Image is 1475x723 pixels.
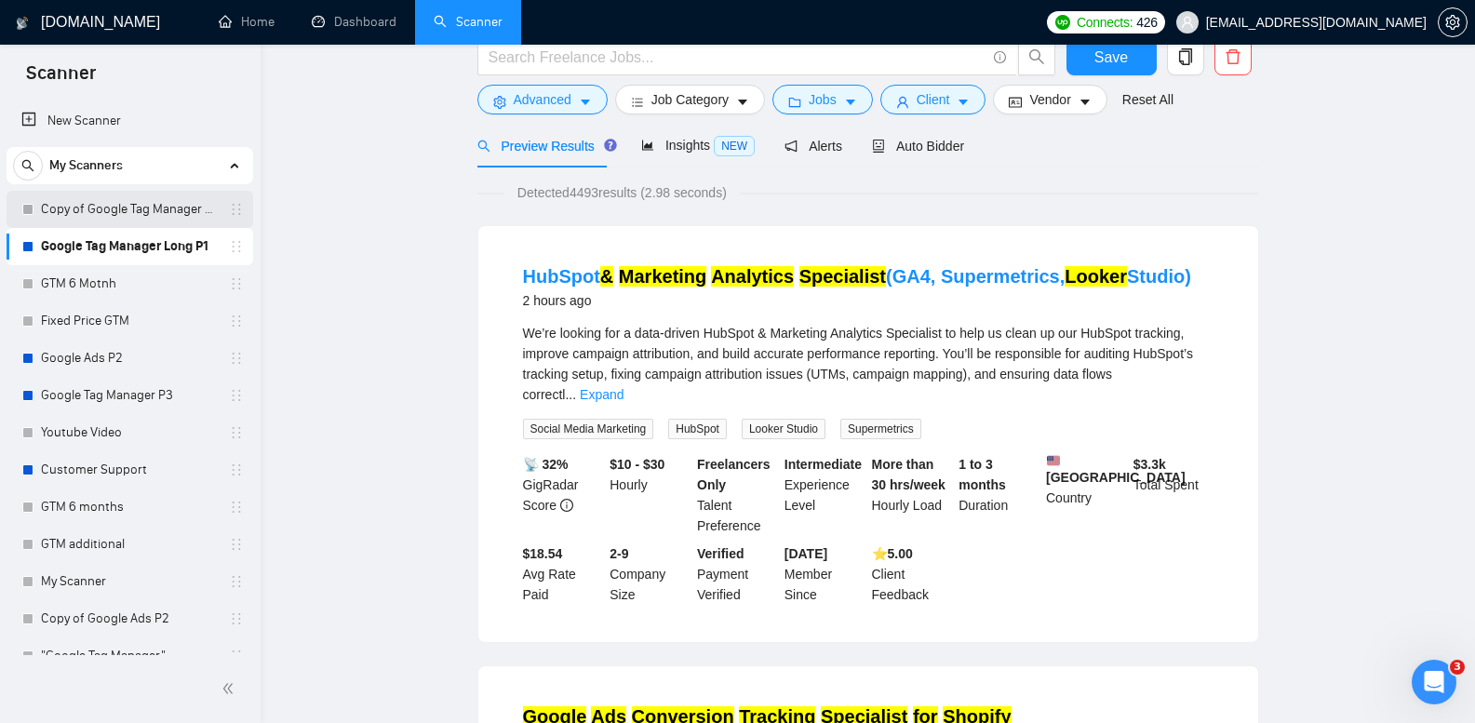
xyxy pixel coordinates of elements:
a: setting [1438,15,1468,30]
span: setting [1439,15,1467,30]
a: homeHome [219,14,275,30]
div: Total Spent [1130,454,1217,536]
span: Connects: [1077,12,1133,33]
span: holder [229,649,244,663]
a: Google Tag Manager P3 [41,377,218,414]
div: Company Size [606,543,693,605]
a: Expand [580,387,624,402]
div: Duration [955,454,1042,536]
a: GTM 6 Motnh [41,265,218,302]
a: Customer Support [41,451,218,489]
b: More than 30 hrs/week [872,457,945,492]
span: holder [229,351,244,366]
span: caret-down [579,95,592,109]
span: holder [229,425,244,440]
span: holder [229,276,244,291]
b: [GEOGRAPHIC_DATA] [1046,454,1186,485]
button: userClientcaret-down [880,85,986,114]
span: holder [229,574,244,589]
div: We’re looking for a data-driven HubSpot & Marketing Analytics Specialist to help us clean up our ... [523,323,1214,405]
span: holder [229,202,244,217]
span: notification [784,140,798,153]
b: Verified [697,546,744,561]
a: dashboardDashboard [312,14,396,30]
mark: Specialist [799,266,886,287]
a: Google Ads P2 [41,340,218,377]
span: robot [872,140,885,153]
a: New Scanner [21,102,238,140]
a: GTM additional [41,526,218,563]
b: Freelancers Only [697,457,771,492]
div: Hourly Load [868,454,956,536]
a: GTM 6 months [41,489,218,526]
a: HubSpot& Marketing Analytics Specialist(GA4, Supermetrics,LookerStudio) [523,266,1191,287]
span: delete [1215,48,1251,65]
span: Auto Bidder [872,139,964,154]
span: search [1019,48,1054,65]
span: info-circle [560,499,573,512]
span: info-circle [994,51,1006,63]
span: NEW [714,136,755,156]
a: Youtube Video [41,414,218,451]
b: Intermediate [784,457,862,472]
a: "Google Tag Manager" [41,637,218,675]
div: Talent Preference [693,454,781,536]
span: Save [1094,46,1128,69]
span: holder [229,239,244,254]
span: Scanner [11,60,111,99]
div: Client Feedback [868,543,956,605]
span: folder [788,95,801,109]
button: folderJobscaret-down [772,85,873,114]
span: Detected 4493 results (2.98 seconds) [504,182,740,203]
span: Client [917,89,950,110]
b: [DATE] [784,546,827,561]
span: Looker Studio [742,419,825,439]
b: ⭐️ 5.00 [872,546,913,561]
span: HubSpot [668,419,727,439]
button: setting [1438,7,1468,37]
button: idcardVendorcaret-down [993,85,1106,114]
span: area-chart [641,139,654,152]
span: user [1181,16,1194,29]
span: setting [493,95,506,109]
img: logo [16,8,29,38]
span: My Scanners [49,147,123,184]
span: caret-down [957,95,970,109]
span: We’re looking for a data-driven HubSpot & Marketing Analytics Specialist to help us clean up our ... [523,326,1193,402]
span: Supermetrics [840,419,921,439]
span: ... [565,387,576,402]
input: Search Freelance Jobs... [489,46,986,69]
button: delete [1214,38,1252,75]
div: Experience Level [781,454,868,536]
span: Advanced [514,89,571,110]
span: Job Category [651,89,729,110]
span: Preview Results [477,139,611,154]
mark: Analytics [711,266,794,287]
span: Insights [641,138,755,153]
span: user [896,95,909,109]
iframe: Intercom live chat [1412,660,1456,704]
a: Google Tag Manager Long P1 [41,228,218,265]
span: idcard [1009,95,1022,109]
img: 🇺🇸 [1047,454,1060,467]
span: holder [229,500,244,515]
span: search [477,140,490,153]
b: 📡 32% [523,457,569,472]
a: Copy of Google Ads P2 [41,600,218,637]
span: Social Media Marketing [523,419,654,439]
span: holder [229,462,244,477]
b: $10 - $30 [610,457,664,472]
mark: Marketing [619,266,706,287]
span: copy [1168,48,1203,65]
div: Payment Verified [693,543,781,605]
button: copy [1167,38,1204,75]
b: 2-9 [610,546,628,561]
a: Reset All [1122,89,1173,110]
div: Avg Rate Paid [519,543,607,605]
span: Jobs [809,89,837,110]
mark: Looker [1065,266,1127,287]
div: 2 hours ago [523,289,1191,312]
span: holder [229,611,244,626]
a: My Scanner [41,563,218,600]
div: Member Since [781,543,868,605]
